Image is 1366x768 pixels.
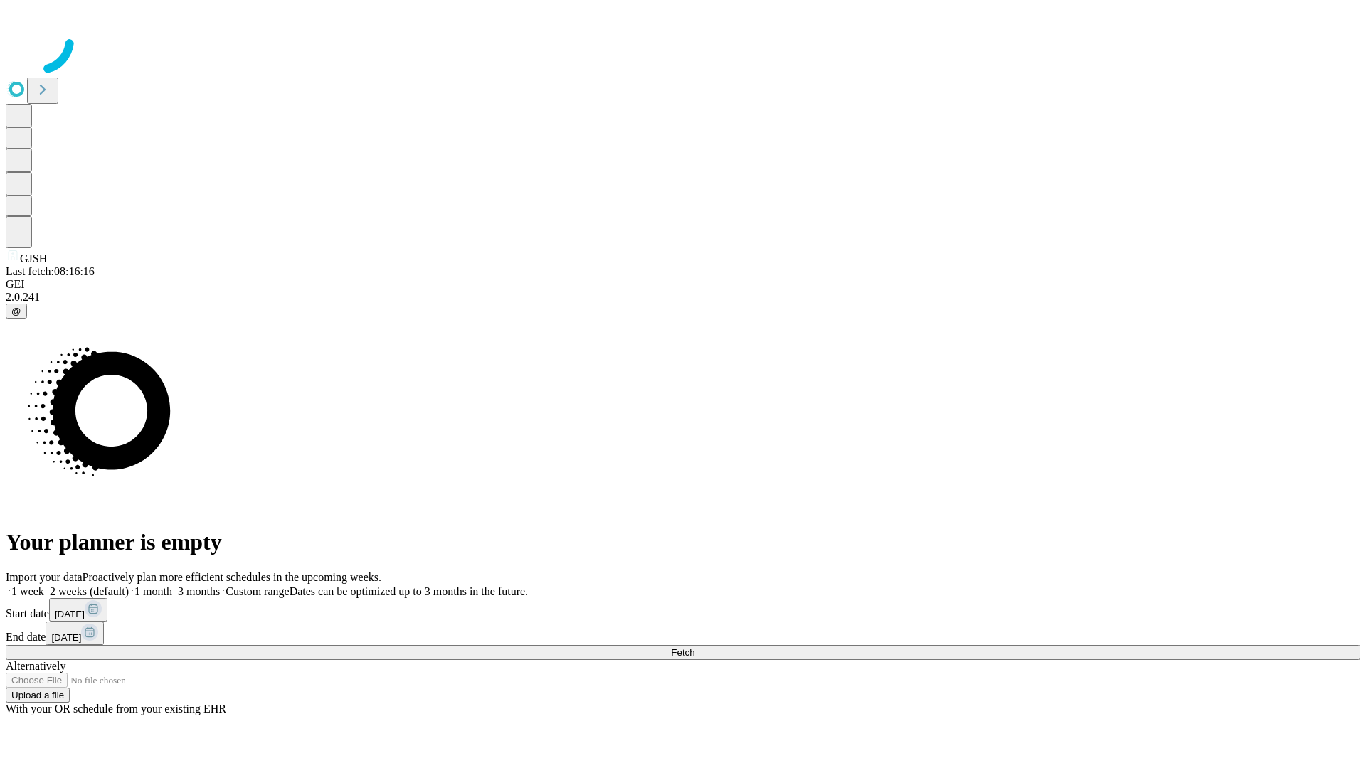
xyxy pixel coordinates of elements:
[46,622,104,645] button: [DATE]
[6,645,1360,660] button: Fetch
[6,622,1360,645] div: End date
[11,585,44,597] span: 1 week
[50,585,129,597] span: 2 weeks (default)
[6,571,83,583] span: Import your data
[51,632,81,643] span: [DATE]
[178,585,220,597] span: 3 months
[6,598,1360,622] div: Start date
[6,304,27,319] button: @
[6,529,1360,555] h1: Your planner is empty
[49,598,107,622] button: [DATE]
[6,703,226,715] span: With your OR schedule from your existing EHR
[134,585,172,597] span: 1 month
[11,306,21,316] span: @
[20,252,47,265] span: GJSH
[6,688,70,703] button: Upload a file
[671,647,694,658] span: Fetch
[226,585,289,597] span: Custom range
[6,278,1360,291] div: GEI
[83,571,381,583] span: Proactively plan more efficient schedules in the upcoming weeks.
[6,291,1360,304] div: 2.0.241
[290,585,528,597] span: Dates can be optimized up to 3 months in the future.
[6,660,65,672] span: Alternatively
[6,265,95,277] span: Last fetch: 08:16:16
[55,609,85,619] span: [DATE]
